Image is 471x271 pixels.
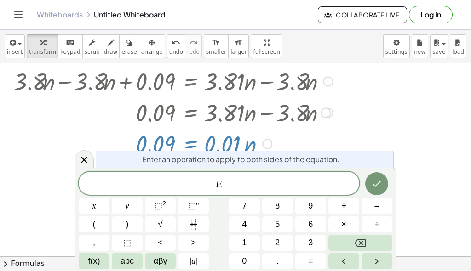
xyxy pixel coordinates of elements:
button: Log in [409,6,453,23]
span: new [414,49,425,55]
button: Superscript [178,198,209,214]
button: Functions [79,253,109,269]
button: insert [5,34,25,58]
span: 4 [242,218,247,231]
button: ) [112,216,143,232]
span: < [158,237,163,249]
button: draw [102,34,120,58]
span: y [126,200,129,212]
button: Right arrow [362,253,392,269]
span: 1 [242,237,247,249]
button: new [412,34,428,58]
button: 4 [229,216,260,232]
button: settings [383,34,410,58]
span: ÷ [375,218,379,231]
button: Alphabet [112,253,143,269]
button: format_sizesmaller [204,34,229,58]
button: 2 [262,235,293,251]
button: transform [27,34,58,58]
span: load [452,49,464,55]
button: x [79,198,109,214]
button: fullscreen [251,34,282,58]
span: – [374,200,379,212]
var: E [216,178,223,190]
button: Left arrow [328,253,359,269]
span: = [308,255,313,267]
span: smaller [206,49,226,55]
span: scrub [85,49,100,55]
button: redoredo [185,34,202,58]
span: draw [104,49,118,55]
button: keyboardkeypad [58,34,83,58]
button: load [450,34,466,58]
button: scrub [82,34,102,58]
button: undoundo [167,34,185,58]
button: 1 [229,235,260,251]
span: Enter an operation to apply to both sides of the equation. [142,154,339,165]
i: keyboard [66,37,75,48]
span: ⬚ [188,201,196,210]
i: format_size [212,37,220,48]
button: 0 [229,253,260,269]
span: √ [158,218,163,231]
span: 5 [275,218,280,231]
button: 3 [295,235,326,251]
span: | [195,256,197,265]
button: Collaborate Live [318,6,407,23]
button: 7 [229,198,260,214]
button: Done [365,172,388,195]
sup: 2 [162,200,166,207]
button: Plus [328,198,359,214]
span: save [432,49,445,55]
button: 6 [295,216,326,232]
span: ⬚ [123,237,131,249]
span: undo [169,49,183,55]
span: insert [7,49,23,55]
span: > [191,237,196,249]
span: fullscreen [253,49,280,55]
button: Equals [295,253,326,269]
span: arrange [141,49,163,55]
span: × [341,218,346,231]
sup: n [196,200,199,207]
button: 8 [262,198,293,214]
span: keypad [60,49,80,55]
button: 9 [295,198,326,214]
span: + [341,200,346,212]
button: y [112,198,143,214]
span: 0 [242,255,247,267]
button: Placeholder [112,235,143,251]
i: redo [189,37,198,48]
button: 5 [262,216,293,232]
button: Greek alphabet [145,253,176,269]
button: Toggle navigation [11,7,26,22]
button: format_sizelarger [228,34,249,58]
button: erase [119,34,139,58]
button: Less than [145,235,176,251]
i: undo [172,37,180,48]
button: Fraction [178,216,209,232]
span: 8 [275,200,280,212]
button: Divide [362,216,392,232]
span: αβγ [154,255,167,267]
span: larger [230,49,247,55]
span: f(x) [88,255,100,267]
span: erase [121,49,137,55]
span: 6 [308,218,313,231]
button: ( [79,216,109,232]
span: 2 [275,237,280,249]
button: Times [328,216,359,232]
span: redo [187,49,200,55]
span: a [190,255,197,267]
span: 7 [242,200,247,212]
span: | [190,256,192,265]
span: 3 [308,237,313,249]
span: abc [121,255,134,267]
span: settings [385,49,408,55]
span: Collaborate Live [326,11,399,19]
a: Whiteboards [37,10,83,19]
button: save [430,34,448,58]
span: . [276,255,279,267]
button: Square root [145,216,176,232]
button: Squared [145,198,176,214]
